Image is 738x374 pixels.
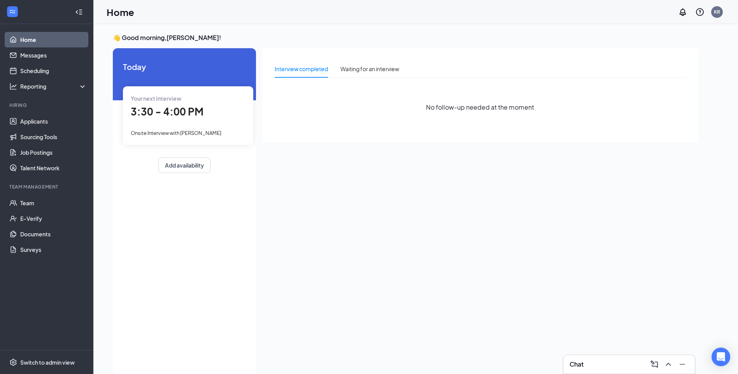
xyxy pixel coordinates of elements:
svg: Settings [9,358,17,366]
div: Open Intercom Messenger [712,348,730,366]
a: Documents [20,226,87,242]
svg: ComposeMessage [650,360,659,369]
button: Minimize [676,358,689,371]
svg: Analysis [9,82,17,90]
div: Interview completed [275,65,328,73]
a: Home [20,32,87,47]
a: Job Postings [20,145,87,160]
span: No follow-up needed at the moment [426,102,534,112]
a: E-Verify [20,211,87,226]
a: Scheduling [20,63,87,79]
div: KR [714,9,720,15]
span: Your next interview [131,95,181,102]
a: Sourcing Tools [20,129,87,145]
a: Applicants [20,114,87,129]
h3: Chat [570,360,584,369]
div: Switch to admin view [20,358,75,366]
div: Reporting [20,82,87,90]
button: ChevronUp [662,358,675,371]
a: Messages [20,47,87,63]
span: Onsite Interview with [PERSON_NAME] [131,130,221,136]
h3: 👋 Good morning, [PERSON_NAME] ! [113,33,698,42]
svg: QuestionInfo [695,7,705,17]
span: 3:30 - 4:00 PM [131,105,203,118]
div: Team Management [9,184,85,190]
button: Add availability [158,157,210,173]
svg: WorkstreamLogo [9,8,16,16]
svg: Minimize [678,360,687,369]
div: Waiting for an interview [340,65,399,73]
a: Surveys [20,242,87,257]
span: Today [123,61,246,73]
h1: Home [107,5,134,19]
button: ComposeMessage [648,358,661,371]
a: Team [20,195,87,211]
svg: Notifications [678,7,687,17]
svg: ChevronUp [664,360,673,369]
div: Hiring [9,102,85,108]
a: Talent Network [20,160,87,176]
svg: Collapse [75,8,83,16]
